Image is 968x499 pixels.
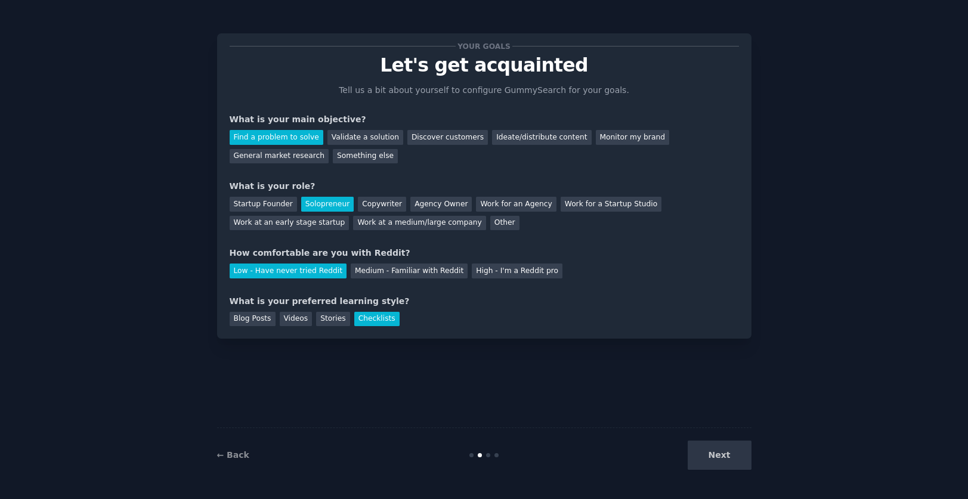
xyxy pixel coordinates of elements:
div: Work for an Agency [476,197,556,212]
div: Stories [316,312,350,327]
div: Work at a medium/large company [353,216,485,231]
div: Work at an early stage startup [230,216,350,231]
span: Your goals [456,40,513,52]
div: General market research [230,149,329,164]
div: Discover customers [407,130,488,145]
div: Medium - Familiar with Reddit [351,264,468,278]
div: Startup Founder [230,197,297,212]
div: Checklists [354,312,400,327]
div: Find a problem to solve [230,130,323,145]
div: High - I'm a Reddit pro [472,264,562,278]
div: Low - Have never tried Reddit [230,264,347,278]
div: Solopreneur [301,197,354,212]
div: Blog Posts [230,312,276,327]
div: Agency Owner [410,197,472,212]
div: Monitor my brand [596,130,669,145]
div: What is your role? [230,180,739,193]
div: Work for a Startup Studio [561,197,661,212]
div: Ideate/distribute content [492,130,591,145]
p: Let's get acquainted [230,55,739,76]
div: What is your preferred learning style? [230,295,739,308]
p: Tell us a bit about yourself to configure GummySearch for your goals. [334,84,635,97]
div: What is your main objective? [230,113,739,126]
div: How comfortable are you with Reddit? [230,247,739,259]
a: ← Back [217,450,249,460]
div: Validate a solution [327,130,403,145]
div: Videos [280,312,313,327]
div: Something else [333,149,398,164]
div: Other [490,216,519,231]
div: Copywriter [358,197,406,212]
